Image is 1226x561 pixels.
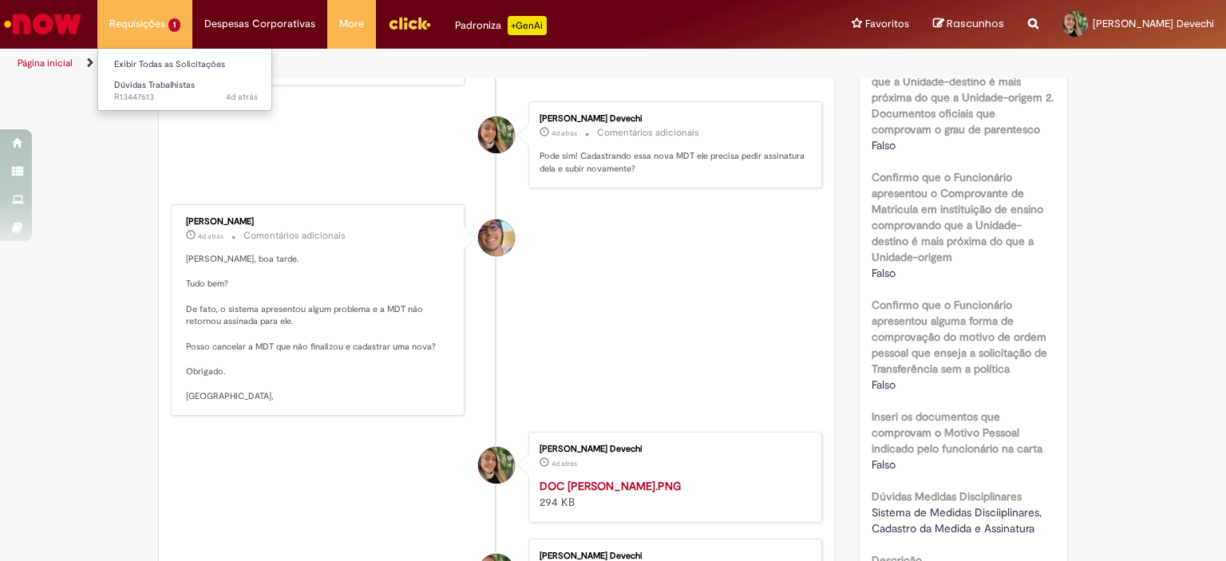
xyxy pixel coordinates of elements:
span: 4d atrás [552,459,577,468]
p: [PERSON_NAME], boa tarde. Tudo bem? De fato, o sistema apresentou algum problema e a MDT não reto... [186,253,452,403]
span: [PERSON_NAME] Devechi [1093,17,1214,30]
ul: Trilhas de página [12,49,805,78]
span: Falso [872,457,896,472]
small: Comentários adicionais [597,126,699,140]
span: 4d atrás [198,231,223,241]
p: +GenAi [508,16,547,35]
span: 1 [168,18,180,32]
span: Sistema de Medidas Disciiplinares, Cadastro da Medida e Assinatura [872,505,1045,535]
time: 26/08/2025 14:00:30 [198,231,223,241]
p: Pode sim! Cadastrando essa nova MDT ele precisa pedir assinatura dela e subir novamente? [540,150,805,175]
a: DOC [PERSON_NAME].PNG [540,479,681,493]
span: Falso [872,266,896,280]
div: [PERSON_NAME] Devechi [540,444,805,454]
span: Dúvidas Trabalhistas [114,79,195,91]
div: Pedro Henrique De Oliveira Alves [478,219,515,256]
a: Rascunhos [933,17,1004,32]
div: 294 KB [540,478,805,510]
b: Dúvidas Medidas Disciplinares [872,489,1022,504]
img: click_logo_yellow_360x200.png [388,11,431,35]
a: Página inicial [18,57,73,69]
div: [PERSON_NAME] Devechi [540,551,805,561]
a: Aberto R13447613 : Dúvidas Trabalhistas [98,77,274,106]
span: Rascunhos [947,16,1004,31]
span: R13447613 [114,91,258,104]
time: 26/08/2025 15:23:37 [552,128,577,138]
span: Favoritos [865,16,909,32]
span: More [339,16,364,32]
time: 26/08/2025 10:55:05 [552,459,577,468]
div: [PERSON_NAME] [186,217,452,227]
img: ServiceNow [2,8,84,40]
div: Amanda Guerra Devechi [478,447,515,484]
div: [PERSON_NAME] Devechi [540,114,805,124]
span: Despesas Corporativas [204,16,315,32]
span: Requisições [109,16,165,32]
ul: Requisições [97,48,272,111]
span: Falso [872,138,896,152]
a: Exibir Todas as Solicitações [98,56,274,73]
b: Confirmo que o funcionário apresentou: 1. Comprovante de residencia do familiar comprovando que a... [872,26,1054,136]
b: Inseri os documentos que comprovam o Motivo Pessoal indicado pelo funcionário na carta [872,409,1042,456]
span: 4d atrás [552,128,577,138]
small: Comentários adicionais [243,229,346,243]
b: Confirmo que o Funcionário apresentou o Comprovante de Matricula em instituição de ensino comprov... [872,170,1043,264]
span: Falso [872,377,896,392]
b: Confirmo que o Funcionário apresentou alguma forma de comprovação do motivo de ordem pessoal que ... [872,298,1047,376]
div: Padroniza [455,16,547,35]
time: 26/08/2025 10:56:15 [226,91,258,103]
span: 4d atrás [226,91,258,103]
div: Amanda Guerra Devechi [478,117,515,153]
